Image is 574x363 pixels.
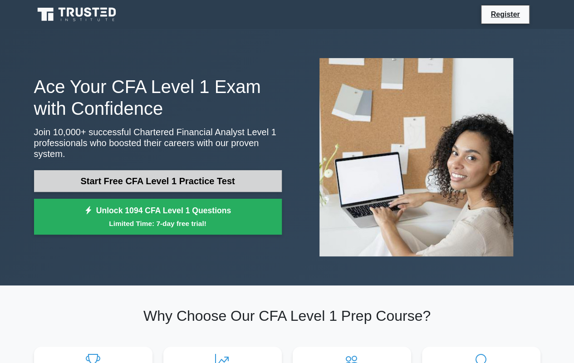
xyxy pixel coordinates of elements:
[34,170,282,192] a: Start Free CFA Level 1 Practice Test
[485,9,525,20] a: Register
[45,218,270,229] small: Limited Time: 7-day free trial!
[34,307,540,324] h2: Why Choose Our CFA Level 1 Prep Course?
[34,127,282,159] p: Join 10,000+ successful Chartered Financial Analyst Level 1 professionals who boosted their caree...
[34,76,282,119] h1: Ace Your CFA Level 1 Exam with Confidence
[34,199,282,235] a: Unlock 1094 CFA Level 1 QuestionsLimited Time: 7-day free trial!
